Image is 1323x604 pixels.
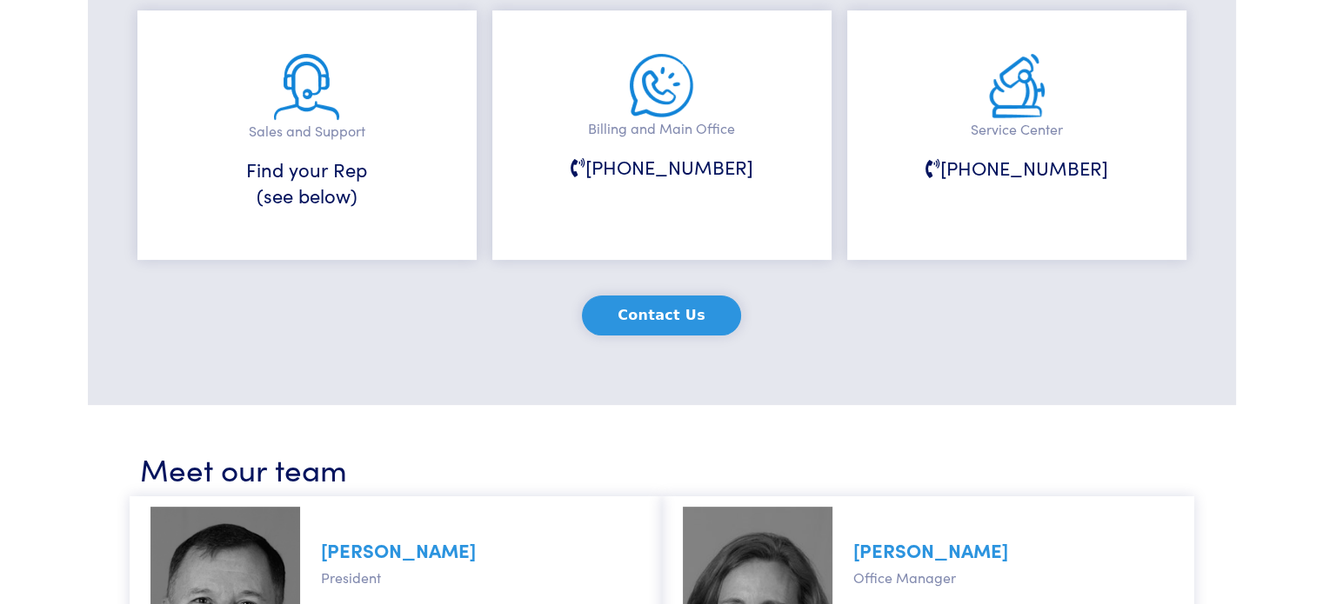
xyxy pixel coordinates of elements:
h6: [PHONE_NUMBER] [536,154,788,181]
h3: Meet our team [140,447,1184,489]
h6: Find your Rep (see below) [181,156,433,210]
img: service.png [989,54,1045,118]
img: sales-and-support.png [274,54,339,120]
button: Contact Us [582,295,741,335]
p: Sales and Support [181,120,433,143]
h6: [PHONE_NUMBER] [891,155,1143,182]
p: Service Center [891,118,1143,141]
p: Office Manager [853,567,1173,589]
img: main-office.png [630,54,693,117]
a: [PERSON_NAME] [853,536,1008,563]
a: [PERSON_NAME] [321,536,476,563]
p: Billing and Main Office [536,117,788,140]
p: President [321,567,641,589]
